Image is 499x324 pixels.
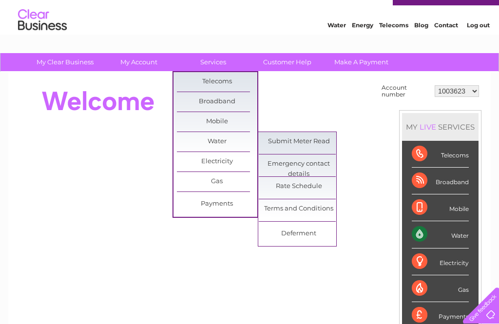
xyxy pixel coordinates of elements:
a: Submit Meter Read [259,132,339,152]
div: Clear Business is a trading name of Verastar Limited (registered in [GEOGRAPHIC_DATA] No. 3667643... [20,5,480,47]
a: Payments [177,194,257,214]
a: Customer Help [247,53,327,71]
a: Electricity [177,152,257,172]
a: Services [173,53,253,71]
a: Emergency contact details [259,154,339,174]
a: Rate Schedule [259,177,339,196]
a: Terms and Conditions [259,199,339,219]
a: Energy [352,41,373,49]
a: Mobile [177,112,257,132]
a: Telecoms [379,41,408,49]
a: Make A Payment [321,53,402,71]
a: Gas [177,172,257,191]
div: Electricity [412,248,469,275]
div: Telecoms [412,141,469,168]
div: Mobile [412,194,469,221]
a: Telecoms [177,72,257,92]
td: Account number [379,82,432,100]
a: 0333 014 3131 [315,5,383,17]
a: Broadband [177,92,257,112]
a: Blog [414,41,428,49]
div: Gas [412,275,469,302]
a: Water [177,132,257,152]
a: My Clear Business [25,53,105,71]
a: My Account [99,53,179,71]
a: Deferment [259,224,339,244]
div: LIVE [418,122,438,132]
a: Log out [467,41,490,49]
div: Broadband [412,168,469,194]
a: Contact [434,41,458,49]
img: logo.png [18,25,67,55]
div: MY SERVICES [402,113,479,141]
a: Water [327,41,346,49]
div: Water [412,221,469,248]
